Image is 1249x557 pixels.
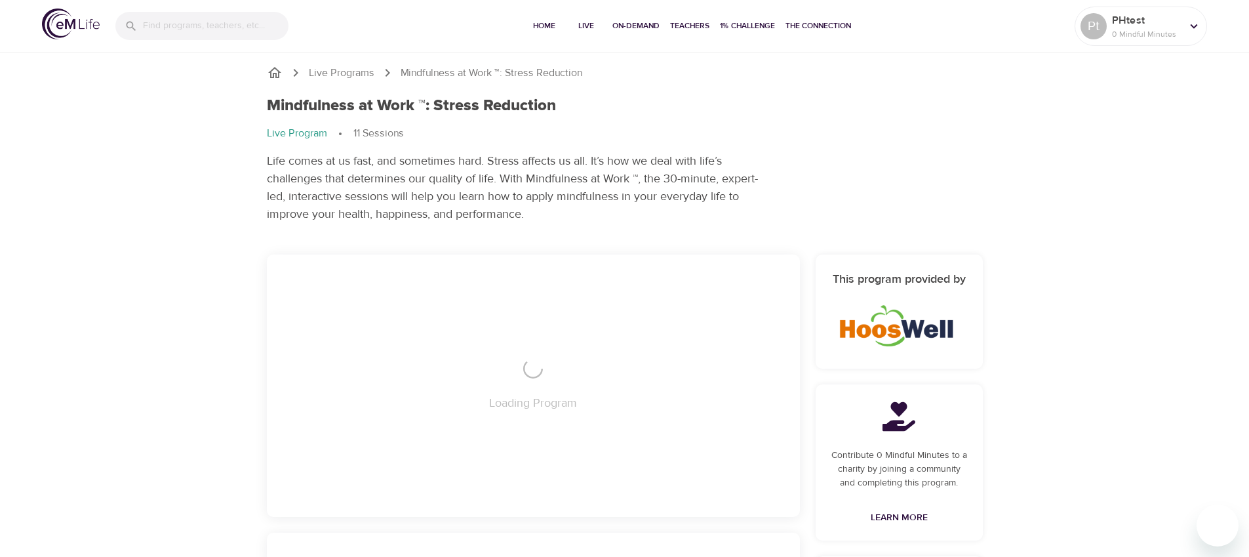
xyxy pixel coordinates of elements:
[865,506,933,530] a: Learn More
[267,65,983,81] nav: breadcrumb
[401,66,582,81] p: Mindfulness at Work ™: Stress Reduction
[570,19,602,33] span: Live
[489,394,577,412] p: Loading Program
[309,66,374,81] a: Live Programs
[42,9,100,39] img: logo
[143,12,288,40] input: Find programs, teachers, etc...
[612,19,660,33] span: On-Demand
[1112,12,1181,28] p: PHtest
[1112,28,1181,40] p: 0 Mindful Minutes
[831,449,967,490] p: Contribute 0 Mindful Minutes to a charity by joining a community and completing this program.
[837,300,961,349] img: HoosWell-Logo-2.19%20500X200%20px.png
[1080,13,1107,39] div: Pt
[785,19,851,33] span: The Connection
[871,510,928,526] span: Learn More
[831,270,967,289] h6: This program provided by
[1197,505,1239,547] iframe: Button to launch messaging window
[528,19,560,33] span: Home
[267,96,556,115] h1: Mindfulness at Work ™: Stress Reduction
[267,152,759,223] p: Life comes at us fast, and sometimes hard. Stress affects us all. It’s how we deal with life’s ch...
[267,126,983,142] nav: breadcrumb
[670,19,709,33] span: Teachers
[720,19,775,33] span: 1% Challenge
[267,126,327,141] p: Live Program
[353,126,404,141] p: 11 Sessions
